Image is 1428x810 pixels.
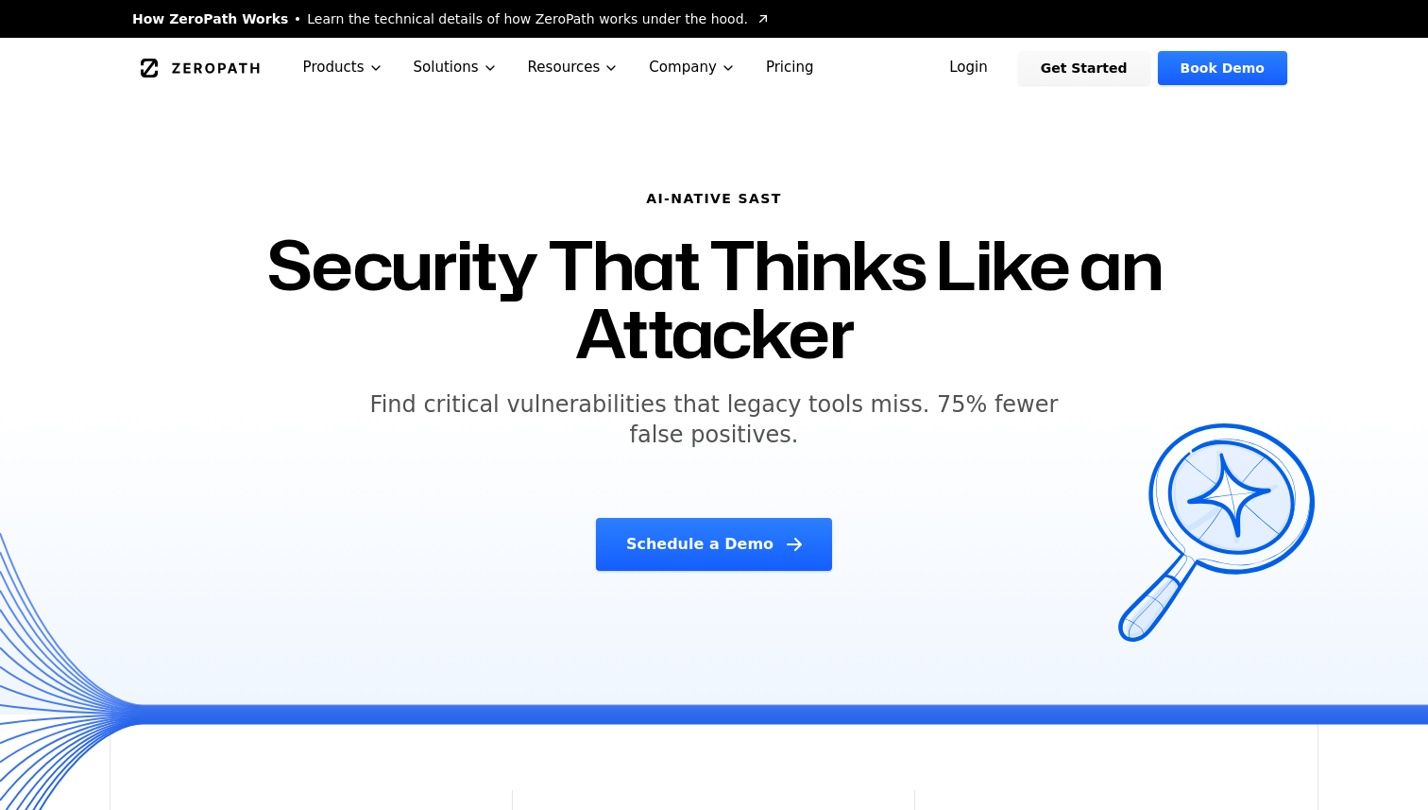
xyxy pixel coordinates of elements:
button: Resources [513,38,635,97]
span: How ZeroPath Works [132,9,288,28]
span: Learn the technical details of how ZeroPath works under the hood. [307,9,748,28]
nav: Global [110,38,1318,97]
a: Schedule a Demo [596,518,832,571]
a: Get Started [1018,51,1150,85]
button: Products [288,38,399,97]
button: Company [634,38,751,97]
h5: Find critical vulnerabilities that legacy tools miss. 75% fewer false positives. [351,389,1077,450]
button: Solutions [399,38,513,97]
a: Pricing [751,38,829,97]
h6: AI-NATIVE SAST [253,189,1175,208]
a: Login [926,51,1011,85]
a: How ZeroPath WorksLearn the technical details of how ZeroPath works under the hood. [132,9,771,28]
h1: Security That Thinks Like an Attacker [253,231,1175,367]
a: Book Demo [1158,51,1287,85]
